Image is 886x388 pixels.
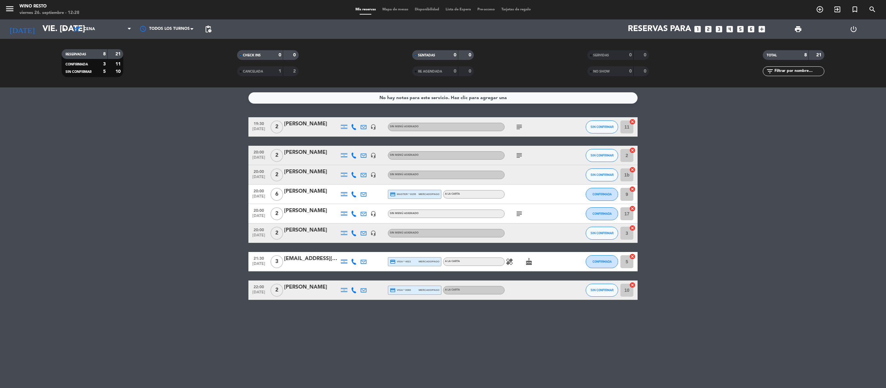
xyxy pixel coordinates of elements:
button: SIN CONFIRMAR [586,227,618,240]
i: credit_card [390,287,396,293]
i: cancel [629,225,636,231]
i: arrow_drop_down [60,25,68,33]
strong: 0 [644,53,648,57]
span: 19:30 [251,120,267,127]
div: [PERSON_NAME] [284,148,339,157]
strong: 0 [469,53,473,57]
i: subject [515,123,523,131]
span: print [794,25,802,33]
span: 20:00 [251,206,267,214]
i: headset_mic [370,153,376,158]
span: CONFIRMADA [66,63,88,66]
button: CONFIRMADA [586,255,618,268]
i: [DATE] [5,22,39,36]
span: SIN CONFIRMAR [591,154,614,157]
i: menu [5,4,15,14]
span: SIN CONFIRMAR [66,70,91,74]
strong: 21 [816,53,823,57]
i: credit_card [390,259,396,265]
span: visa * 0080 [390,287,411,293]
span: master * 8155 [390,191,416,197]
span: 20:00 [251,187,267,194]
span: [DATE] [251,194,267,202]
span: RESERVADAS [66,53,86,56]
i: healing [506,258,513,266]
span: Mapa de mesas [379,8,412,11]
span: mercadopago [419,192,439,196]
div: [PERSON_NAME] [284,207,339,215]
span: CANCELADA [243,70,263,73]
div: [PERSON_NAME] [284,120,339,128]
i: cancel [629,282,636,288]
i: headset_mic [370,172,376,178]
strong: 0 [469,69,473,74]
span: SERVIDAS [593,54,609,57]
button: SIN CONFIRMAR [586,120,618,133]
span: 2 [270,120,283,133]
span: TOTAL [767,54,777,57]
span: 20:00 [251,167,267,175]
span: 3 [270,255,283,268]
span: SIN CONFIRMAR [591,125,614,129]
div: [PERSON_NAME] [284,168,339,176]
i: cancel [629,253,636,260]
span: CHECK INS [243,54,261,57]
strong: 5 [103,69,106,74]
input: Filtrar por nombre... [774,68,824,75]
strong: 0 [644,69,648,74]
i: subject [515,210,523,218]
span: NO SHOW [593,70,610,73]
strong: 0 [279,53,281,57]
div: [PERSON_NAME] [284,226,339,234]
i: credit_card [390,191,396,197]
div: viernes 26. septiembre - 12:28 [19,10,79,16]
span: 2 [270,168,283,181]
strong: 10 [115,69,122,74]
button: SIN CONFIRMAR [586,284,618,297]
i: subject [515,152,523,159]
span: Mis reservas [352,8,379,11]
div: [PERSON_NAME] [284,283,339,291]
span: Tarjetas de regalo [498,8,534,11]
i: cancel [629,147,636,154]
span: 21:30 [251,254,267,262]
strong: 2 [293,69,297,74]
i: headset_mic [370,124,376,130]
strong: 0 [454,53,456,57]
span: [DATE] [251,127,267,134]
span: pending_actions [204,25,212,33]
strong: 0 [454,69,456,74]
span: visa * 4021 [390,259,411,265]
span: 2 [270,284,283,297]
span: mercadopago [419,259,439,264]
strong: 11 [115,62,122,66]
span: Disponibilidad [412,8,442,11]
span: mercadopago [419,288,439,292]
i: cancel [629,205,636,212]
i: headset_mic [370,230,376,236]
i: cancel [629,166,636,173]
span: 6 [270,188,283,201]
i: add_circle_outline [816,6,824,13]
span: [DATE] [251,214,267,221]
span: Sin menú asignado [390,154,419,156]
span: 2 [270,227,283,240]
span: CONFIRMADA [593,260,612,263]
div: Wino Resto [19,3,79,10]
i: cancel [629,119,636,125]
strong: 21 [115,52,122,56]
span: A LA CARTA [445,193,460,195]
span: CONFIRMADA [593,192,612,196]
span: CONFIRMADA [593,212,612,215]
span: A LA CARTA [445,260,460,263]
span: 22:00 [251,283,267,290]
strong: 0 [293,53,297,57]
span: RE AGENDADA [418,70,442,73]
i: exit_to_app [833,6,841,13]
i: looks_5 [736,25,745,33]
i: looks_3 [715,25,723,33]
i: cancel [629,186,636,192]
button: CONFIRMADA [586,188,618,201]
div: [EMAIL_ADDRESS][DOMAIN_NAME] [284,255,339,263]
span: [DATE] [251,262,267,269]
